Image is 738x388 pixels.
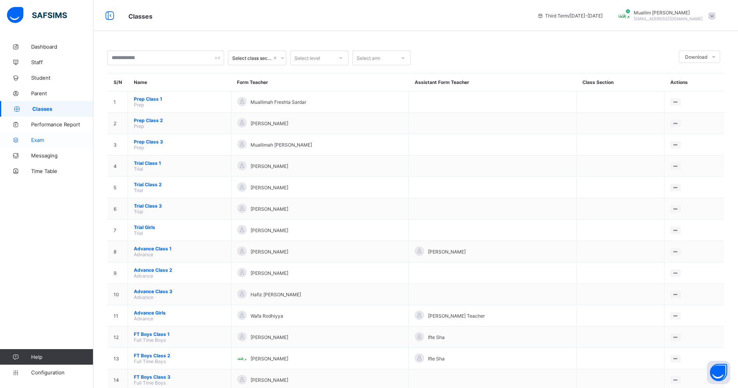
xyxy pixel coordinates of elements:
span: Ifte Sha [428,356,445,362]
span: [PERSON_NAME] [251,270,288,276]
div: Select level [294,51,320,65]
span: Muallimah [PERSON_NAME] [251,142,312,148]
span: [PERSON_NAME] [251,249,288,255]
span: [PERSON_NAME] [251,121,288,126]
td: 7 [108,220,128,241]
span: session/term information [537,13,603,19]
span: Student [31,75,93,81]
td: 3 [108,134,128,156]
span: Full Time Boys [134,358,166,364]
span: Muallimah Freshta Sardar [251,99,306,105]
span: Ifte Sha [428,334,445,340]
img: safsims [7,7,67,23]
span: Advance Class 3 [134,288,225,294]
th: Class Section [577,73,664,91]
span: Advance Class 1 [134,246,225,252]
td: 1 [108,91,128,113]
span: Staff [31,59,93,65]
span: Trial Class 1 [134,160,225,166]
span: Muallim [PERSON_NAME] [634,10,703,16]
span: [PERSON_NAME] [251,356,288,362]
span: Performance Report [31,121,93,128]
td: 8 [108,241,128,262]
span: Time Table [31,168,93,174]
span: Prep [134,123,144,129]
span: Prep Class 2 [134,117,225,123]
span: Trial [134,187,143,193]
td: 9 [108,262,128,284]
span: Advance Class 2 [134,267,225,273]
td: 4 [108,156,128,177]
span: FT Boys Class 1 [134,331,225,337]
span: Messaging [31,152,93,159]
td: 12 [108,327,128,348]
span: [PERSON_NAME] [251,163,288,169]
span: Trial [134,230,143,236]
span: [PERSON_NAME] [251,377,288,383]
th: Assistant Form Teacher [409,73,577,91]
td: 5 [108,177,128,198]
th: Name [128,73,231,91]
span: Prep [134,102,144,108]
span: Prep [134,145,144,150]
td: 10 [108,284,128,305]
th: S/N [108,73,128,91]
span: Trial [134,209,143,215]
span: Download [685,54,707,60]
span: Classes [128,12,153,20]
div: Select arm [357,51,380,65]
span: Trial [134,166,143,172]
td: 11 [108,305,128,327]
button: Open asap [707,361,730,384]
span: Dashboard [31,44,93,50]
span: Wafa Rodhiyya [251,313,283,319]
td: 2 [108,113,128,134]
span: [PERSON_NAME] [428,249,466,255]
span: [EMAIL_ADDRESS][DOMAIN_NAME] [634,16,703,21]
span: Advance [134,252,153,257]
span: FT Boys Class 3 [134,374,225,380]
span: Exam [31,137,93,143]
span: Full Time Boys [134,337,166,343]
span: Parent [31,90,93,96]
span: Trial Class 2 [134,182,225,187]
span: Configuration [31,369,93,376]
span: Advance [134,294,153,300]
span: Prep Class 1 [134,96,225,102]
span: [PERSON_NAME] Teacher [428,313,485,319]
span: FT Boys Class 2 [134,353,225,358]
td: 13 [108,348,128,369]
div: MuallimIftekhar [610,9,719,22]
span: Prep Class 3 [134,139,225,145]
th: Actions [664,73,724,91]
div: Select class section [232,55,272,61]
span: [PERSON_NAME] [251,206,288,212]
span: [PERSON_NAME] [251,334,288,340]
td: 6 [108,198,128,220]
span: Hafiz [PERSON_NAME] [251,292,301,297]
span: Advance [134,273,153,279]
span: Advance Girls [134,310,225,316]
span: Advance [134,316,153,322]
span: [PERSON_NAME] [251,185,288,191]
span: Full Time Boys [134,380,166,386]
span: Help [31,354,93,360]
span: Trial Class 3 [134,203,225,209]
span: Classes [32,106,93,112]
span: [PERSON_NAME] [251,227,288,233]
span: Trial Girls [134,224,225,230]
th: Form Teacher [231,73,408,91]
